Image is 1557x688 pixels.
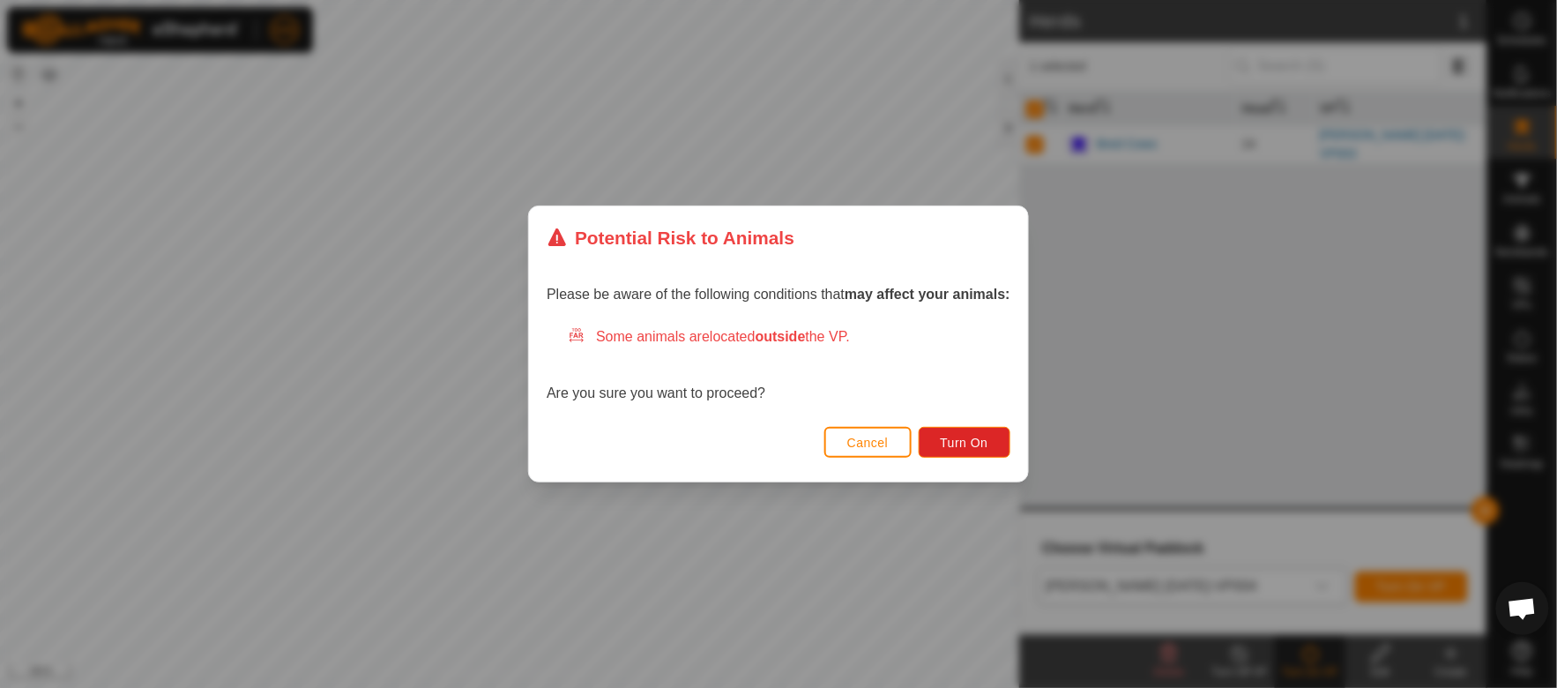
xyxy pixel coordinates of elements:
button: Cancel [824,427,912,458]
span: Please be aware of the following conditions that [547,287,1010,302]
span: located the VP. [710,329,850,344]
span: Cancel [847,436,889,450]
div: Are you sure you want to proceed? [547,326,1010,404]
div: Open chat [1496,582,1549,635]
strong: outside [756,329,806,344]
span: Turn On [941,436,988,450]
div: Potential Risk to Animals [547,224,794,251]
div: Some animals are [568,326,1010,348]
strong: may affect your animals: [845,287,1010,302]
button: Turn On [919,427,1010,458]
